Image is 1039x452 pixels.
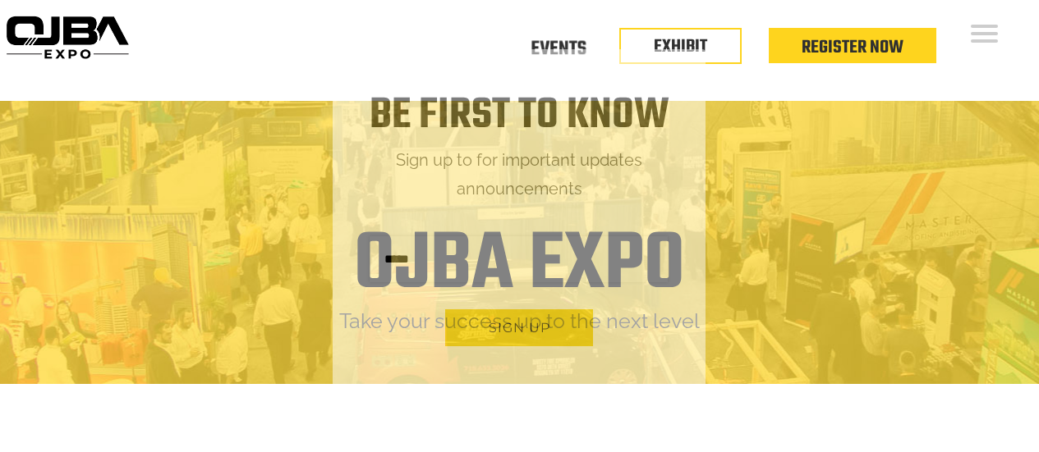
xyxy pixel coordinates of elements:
h2: Take your success up to the next level [12,308,1027,335]
a: Register Now [802,34,903,62]
h1: Be first to know [333,90,706,142]
p: Sign up to for important updates announcements [333,146,706,203]
button: Sign up [445,309,593,346]
a: EXHIBIT [654,33,707,61]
